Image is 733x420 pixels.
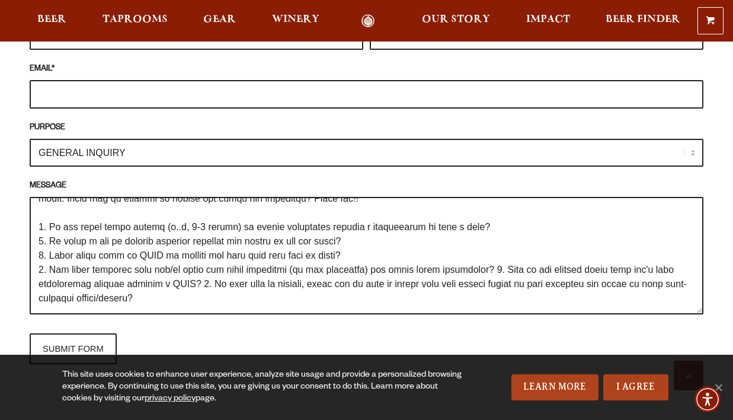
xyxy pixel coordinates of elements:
a: Odell Home [345,14,390,28]
span: Beer [37,15,66,24]
a: Beer [30,14,74,28]
span: Our Story [422,15,490,24]
a: Taprooms [95,14,175,28]
a: privacy policy [145,394,196,404]
label: MESSAGE [30,180,703,193]
span: Gear [203,15,236,24]
a: Our Story [414,14,498,28]
label: PURPOSE [30,122,703,135]
a: Learn More [511,374,598,400]
a: Impact [518,14,578,28]
a: Beer Finder [598,14,688,28]
span: Taprooms [103,15,168,24]
a: I Agree [603,374,668,400]
div: This site uses cookies to enhance user experience, analyze site usage and provide a personalized ... [62,370,466,405]
a: Gear [196,14,244,28]
label: EMAIL [30,63,703,76]
div: Accessibility Menu [694,386,721,412]
span: Winery [272,15,319,24]
a: Winery [264,14,327,28]
span: Beer Finder [606,15,680,24]
input: SUBMIT FORM [30,333,117,364]
abbr: required [52,65,55,74]
span: Impact [526,15,570,24]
